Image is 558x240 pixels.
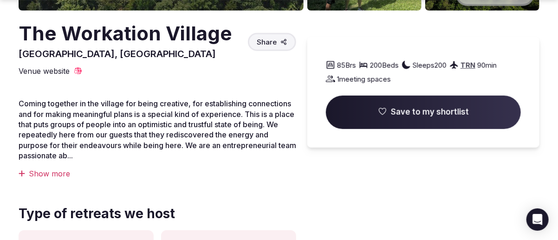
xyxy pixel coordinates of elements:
a: Venue website [19,66,83,76]
span: 85 Brs [337,60,356,70]
span: 200 Beds [370,60,399,70]
a: TRN [461,61,475,70]
span: Share [257,37,277,47]
div: Open Intercom Messenger [526,208,549,231]
h2: The Workation Village [19,20,232,47]
span: Save to my shortlist [391,107,469,118]
div: Show more [19,169,296,179]
span: [GEOGRAPHIC_DATA], [GEOGRAPHIC_DATA] [19,48,216,59]
span: Coming together in the village for being creative, for establishing connections and for making me... [19,99,296,160]
span: 1 meeting spaces [337,74,391,84]
span: 90 min [477,60,497,70]
span: Venue website [19,66,70,76]
button: Share [248,33,296,51]
span: Type of retreats we host [19,205,175,223]
span: Sleeps 200 [413,60,447,70]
